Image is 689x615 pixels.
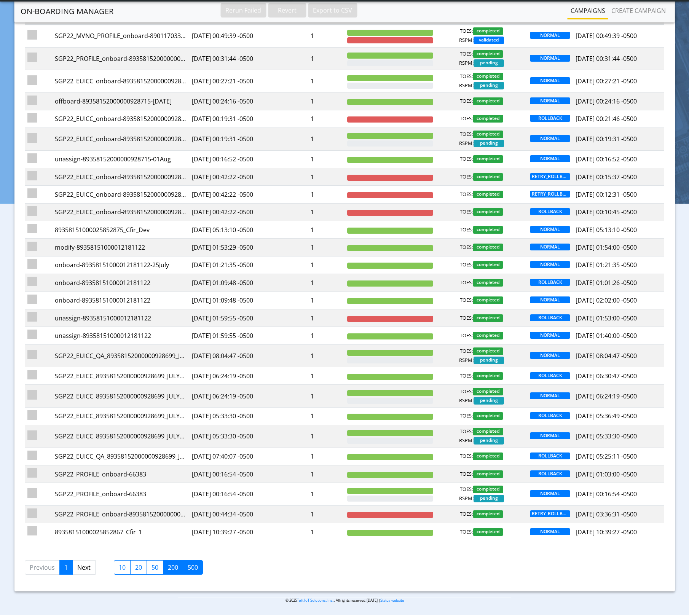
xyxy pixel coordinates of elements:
[530,77,570,84] span: NORMAL
[281,344,344,367] td: 1
[576,243,637,252] span: [DATE] 01:54:00 -0500
[460,191,473,198] span: TOES:
[530,314,570,321] span: ROLLBACK
[530,226,570,233] span: NORMAL
[576,115,637,123] span: [DATE] 00:21:46 -0500
[55,278,187,287] div: onboard-89358151000012181122
[576,32,637,40] span: [DATE] 00:49:39 -0500
[281,448,344,465] td: 1
[55,31,187,40] div: SGP22_MVNO_PROFILE_onboard-89011703324460431708-[DATE]
[281,110,344,127] td: 1
[530,155,570,162] span: NORMAL
[72,560,96,575] a: Next
[460,486,473,493] span: TOES:
[460,314,473,322] span: TOES:
[530,208,570,215] span: ROLLBACK
[59,560,73,575] a: 1
[55,97,187,106] div: offboard-89358152000000928715-[DATE]
[576,296,637,304] span: [DATE] 02:02:00 -0500
[163,560,183,575] label: 200
[189,465,281,483] td: [DATE] 00:16:54 -0500
[55,489,187,499] div: SGP22_PROFILE_onboard-66383
[460,27,473,35] span: TOES:
[460,388,473,395] span: TOES:
[55,190,187,199] div: SGP22_EUICC_onboard-89358152000000928715-18July
[460,372,473,380] span: TOES:
[473,332,503,339] span: completed
[380,598,404,603] a: Status website
[530,115,570,122] span: ROLLBACK
[55,76,187,86] div: SGP22_EUICC_onboard-89358152000000928715-Aug01_1
[530,244,570,250] span: NORMAL
[459,59,474,67] span: RSPM:
[189,110,281,127] td: [DATE] 00:19:31 -0500
[459,397,474,405] span: RSPM:
[530,432,570,439] span: NORMAL
[281,505,344,523] td: 1
[281,385,344,407] td: 1
[281,274,344,292] td: 1
[55,510,187,519] div: SGP22_PROFILE_onboard-89358152000000066383-18july
[530,55,570,62] span: NORMAL
[473,486,503,493] span: completed
[473,27,503,35] span: completed
[474,82,504,89] span: pending
[576,155,637,163] span: [DATE] 00:16:52 -0500
[281,327,344,344] td: 1
[55,351,187,360] div: SGP22_EUICC_QA_89358152000000928699_JULY23_Marcus
[530,412,570,419] span: ROLLBACK
[189,92,281,110] td: [DATE] 00:24:16 -0500
[576,226,637,234] span: [DATE] 05:13:10 -0500
[460,296,473,304] span: TOES:
[460,73,473,80] span: TOES:
[281,128,344,150] td: 1
[460,115,473,123] span: TOES:
[281,256,344,274] td: 1
[459,437,474,445] span: RSPM:
[189,505,281,523] td: [DATE] 00:44:34 -0500
[55,331,187,340] div: unassign-89358151000012181122
[55,114,187,123] div: SGP22_EUICC_onboard-89358152000000928715-[DATE]
[189,344,281,367] td: [DATE] 08:04:47 -0500
[281,465,344,483] td: 1
[55,452,187,461] div: SGP22_EUICC_QA_89358152000000928699_JUL16
[55,314,187,323] div: unassign-89358151000012181122
[268,3,306,18] button: Revert
[460,470,473,478] span: TOES:
[473,191,503,198] span: completed
[189,448,281,465] td: [DATE] 07:40:07 -0500
[220,3,266,18] button: Rerun Failed
[473,372,503,380] span: completed
[530,97,570,104] span: NORMAL
[576,432,637,440] span: [DATE] 05:33:30 -0500
[530,352,570,359] span: NORMAL
[55,392,187,401] div: SGP22_EUICC_89358152000000928699_JULY23_SECOND
[460,261,473,269] span: TOES:
[459,140,474,147] span: RSPM:
[576,510,637,518] span: [DATE] 03:36:31 -0500
[473,412,503,420] span: completed
[281,523,344,541] td: 1
[281,407,344,425] td: 1
[473,50,503,58] span: completed
[576,208,637,216] span: [DATE] 00:10:45 -0500
[281,425,344,448] td: 1
[281,203,344,221] td: 1
[473,208,503,216] span: completed
[189,425,281,448] td: [DATE] 05:33:30 -0500
[55,243,187,252] div: modify-89358151000012181122
[473,314,503,322] span: completed
[55,296,187,305] div: onboard-89358151000012181122
[473,173,503,181] span: completed
[530,490,570,497] span: NORMAL
[460,428,473,435] span: TOES:
[473,226,503,234] span: completed
[460,97,473,105] span: TOES:
[281,92,344,110] td: 1
[576,54,637,63] span: [DATE] 00:31:44 -0500
[530,135,570,142] span: NORMAL
[576,135,637,143] span: [DATE] 00:19:31 -0500
[530,510,570,517] span: RETRY_ROLLBACK
[55,411,187,421] div: SGP22_EUICC_89358152000000928699_JULY23
[189,309,281,327] td: [DATE] 01:59:55 -0500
